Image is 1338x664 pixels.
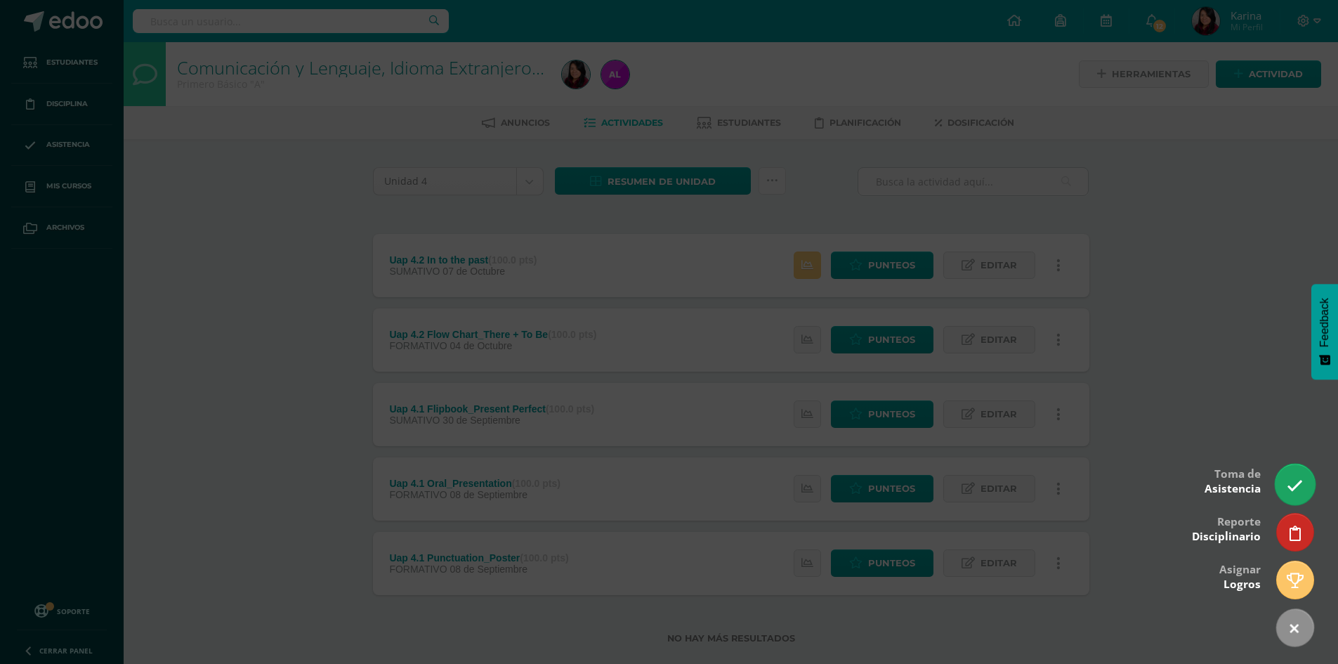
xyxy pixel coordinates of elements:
div: Toma de [1205,457,1261,503]
span: Feedback [1318,298,1331,347]
div: Reporte [1192,505,1261,551]
span: Disciplinario [1192,529,1261,544]
div: Asignar [1219,553,1261,599]
span: Asistencia [1205,481,1261,496]
button: Feedback - Mostrar encuesta [1311,284,1338,379]
span: Logros [1224,577,1261,592]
